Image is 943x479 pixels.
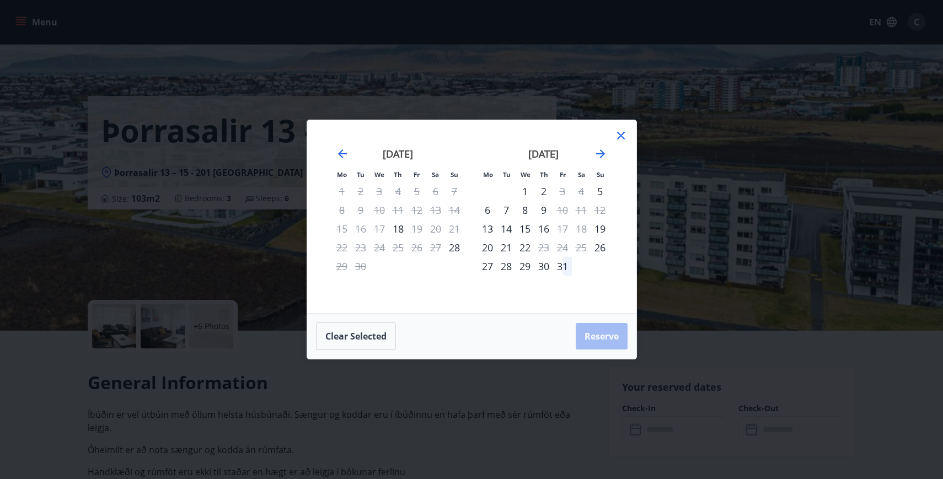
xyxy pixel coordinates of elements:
div: Only check out available [333,257,351,276]
td: Not available. Friday, September 19, 2025 [408,219,426,238]
div: 6 [478,201,497,219]
td: Not available. Tuesday, September 30, 2025 [351,257,370,276]
td: Thursday, September 18, 2025 [389,219,408,238]
td: Tuesday, October 21, 2025 [497,238,516,257]
div: Only check out available [553,219,572,238]
td: Tuesday, October 14, 2025 [497,219,516,238]
div: Only check in available [591,219,609,238]
small: Sa [578,170,585,179]
td: Tuesday, October 7, 2025 [497,201,516,219]
div: 14 [497,219,516,238]
td: Thursday, October 9, 2025 [534,201,553,219]
td: Not available. Sunday, October 12, 2025 [591,201,609,219]
div: 31 [553,257,572,276]
small: Tu [357,170,365,179]
td: Not available. Sunday, September 21, 2025 [445,219,464,238]
small: Fr [414,170,420,179]
td: Not available. Wednesday, September 10, 2025 [370,201,389,219]
td: Sunday, October 5, 2025 [591,182,609,201]
td: Not available. Monday, September 8, 2025 [333,201,351,219]
td: Not available. Tuesday, September 23, 2025 [351,238,370,257]
td: Not available. Friday, October 3, 2025 [553,182,572,201]
td: Sunday, October 19, 2025 [591,219,609,238]
td: Not available. Saturday, September 6, 2025 [426,182,445,201]
small: Mo [483,170,493,179]
td: Not available. Friday, October 10, 2025 [553,201,572,219]
div: Only check in available [591,182,609,201]
div: 28 [497,257,516,276]
td: Not available. Friday, October 17, 2025 [553,219,572,238]
div: 9 [534,201,553,219]
td: Not available. Monday, September 1, 2025 [333,182,351,201]
td: Not available. Saturday, October 25, 2025 [572,238,591,257]
td: Not available. Monday, September 15, 2025 [333,219,351,238]
div: Only check in available [591,238,609,257]
div: 22 [516,238,534,257]
td: Wednesday, October 8, 2025 [516,201,534,219]
div: Only check out available [534,238,553,257]
td: Not available. Thursday, September 25, 2025 [389,238,408,257]
td: Not available. Monday, September 29, 2025 [333,257,351,276]
div: Only check in available [516,182,534,201]
div: Only check out available [408,219,426,238]
td: Not available. Sunday, September 14, 2025 [445,201,464,219]
td: Not available. Saturday, September 13, 2025 [426,201,445,219]
td: Sunday, October 26, 2025 [591,238,609,257]
div: Move forward to switch to the next month. [594,147,607,160]
div: 8 [516,201,534,219]
small: Fr [560,170,566,179]
td: Thursday, October 16, 2025 [534,219,553,238]
div: 29 [516,257,534,276]
td: Not available. Tuesday, September 16, 2025 [351,219,370,238]
small: Th [540,170,548,179]
small: Th [394,170,402,179]
small: Su [451,170,458,179]
small: We [374,170,384,179]
div: 15 [516,219,534,238]
small: We [521,170,531,179]
td: Monday, October 27, 2025 [478,257,497,276]
td: Not available. Saturday, October 4, 2025 [572,182,591,201]
td: Thursday, October 2, 2025 [534,182,553,201]
td: Not available. Tuesday, September 9, 2025 [351,201,370,219]
td: Not available. Friday, October 24, 2025 [553,238,572,257]
td: Not available. Saturday, September 20, 2025 [426,219,445,238]
td: Friday, October 31, 2025 [553,257,572,276]
strong: [DATE] [528,147,559,160]
div: 27 [478,257,497,276]
small: Mo [337,170,347,179]
td: Wednesday, October 15, 2025 [516,219,534,238]
td: Wednesday, October 29, 2025 [516,257,534,276]
td: Not available. Friday, September 26, 2025 [408,238,426,257]
td: Not available. Friday, September 12, 2025 [408,201,426,219]
td: Wednesday, October 22, 2025 [516,238,534,257]
td: Not available. Saturday, October 18, 2025 [572,219,591,238]
td: Not available. Monday, September 22, 2025 [333,238,351,257]
div: 20 [478,238,497,257]
td: Thursday, October 30, 2025 [534,257,553,276]
small: Sa [432,170,439,179]
div: Only check in available [478,219,497,238]
div: 30 [534,257,553,276]
small: Tu [503,170,511,179]
button: Clear selected [316,322,396,350]
td: Monday, October 13, 2025 [478,219,497,238]
td: Not available. Wednesday, September 3, 2025 [370,182,389,201]
div: 16 [534,219,553,238]
small: Su [597,170,604,179]
td: Not available. Saturday, October 11, 2025 [572,201,591,219]
td: Monday, October 6, 2025 [478,201,497,219]
div: 21 [497,238,516,257]
td: Not available. Wednesday, September 17, 2025 [370,219,389,238]
td: Not available. Tuesday, September 2, 2025 [351,182,370,201]
td: Not available. Thursday, September 4, 2025 [389,182,408,201]
td: Not available. Wednesday, September 24, 2025 [370,238,389,257]
td: Not available. Thursday, September 11, 2025 [389,201,408,219]
div: Only check out available [553,182,572,201]
div: Calendar [320,133,623,300]
td: Not available. Thursday, October 23, 2025 [534,238,553,257]
td: Wednesday, October 1, 2025 [516,182,534,201]
td: Not available. Saturday, September 27, 2025 [426,238,445,257]
td: Monday, October 20, 2025 [478,238,497,257]
td: Sunday, September 28, 2025 [445,238,464,257]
